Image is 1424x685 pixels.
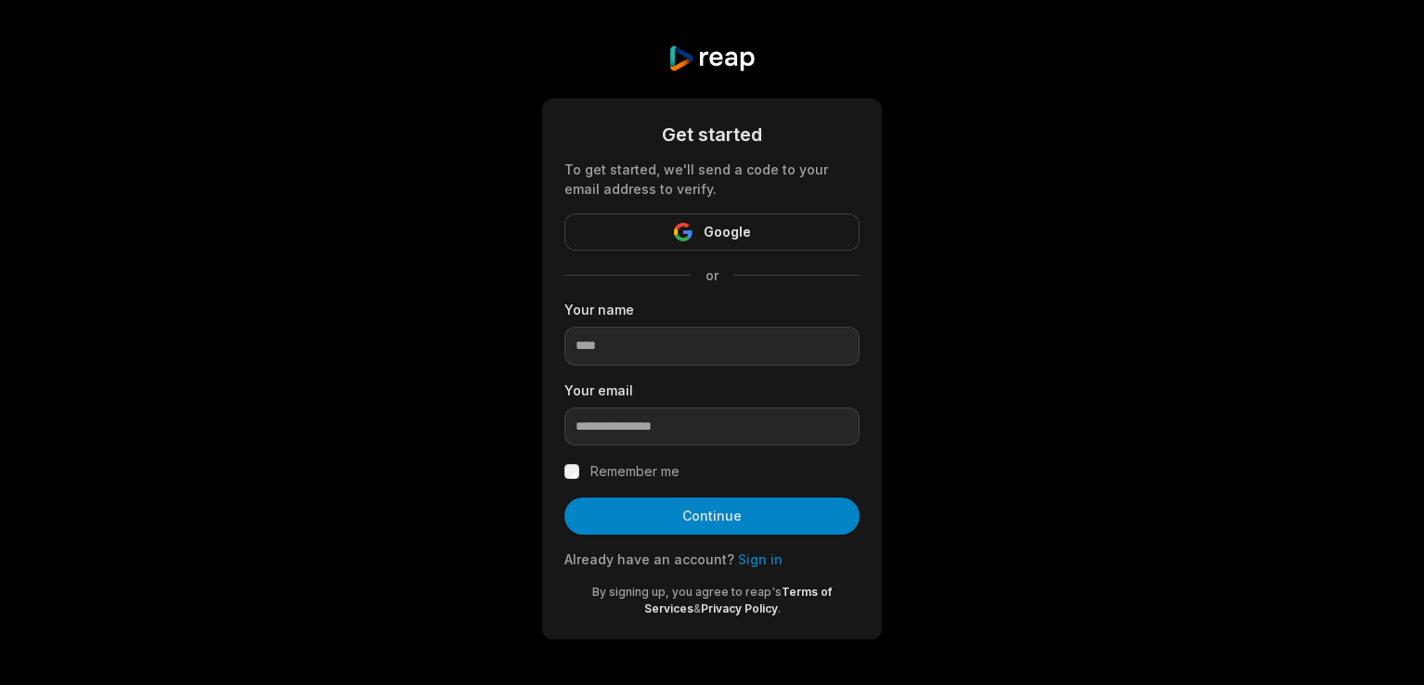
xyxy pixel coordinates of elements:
[701,601,778,615] a: Privacy Policy
[667,45,756,72] img: reap
[564,498,860,535] button: Continue
[738,551,783,567] a: Sign in
[778,601,781,615] span: .
[592,585,782,599] span: By signing up, you agree to reap's
[564,160,860,199] div: To get started, we'll send a code to your email address to verify.
[564,381,860,400] label: Your email
[564,300,860,319] label: Your name
[564,121,860,149] div: Get started
[564,551,734,567] span: Already have an account?
[564,213,860,251] button: Google
[691,265,733,285] span: or
[704,221,751,243] span: Google
[693,601,701,615] span: &
[590,460,680,483] label: Remember me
